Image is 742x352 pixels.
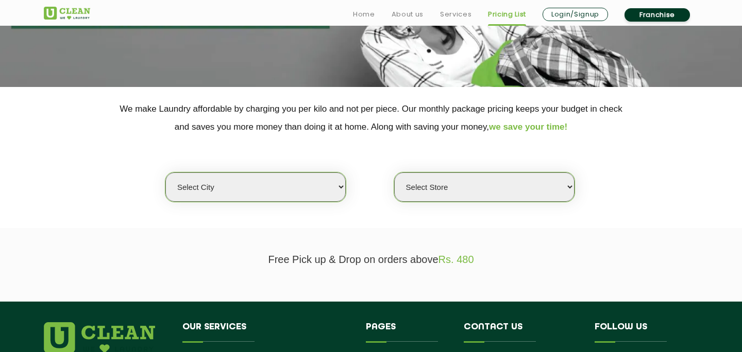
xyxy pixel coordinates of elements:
[366,322,449,342] h4: Pages
[44,7,90,20] img: UClean Laundry and Dry Cleaning
[464,322,579,342] h4: Contact us
[595,322,685,342] h4: Follow us
[488,8,526,21] a: Pricing List
[625,8,690,22] a: Franchise
[353,8,375,21] a: Home
[44,254,698,266] p: Free Pick up & Drop on orders above
[44,100,698,136] p: We make Laundry affordable by charging you per kilo and not per piece. Our monthly package pricin...
[489,122,567,132] span: we save your time!
[440,8,471,21] a: Services
[182,322,350,342] h4: Our Services
[392,8,424,21] a: About us
[543,8,608,21] a: Login/Signup
[439,254,474,265] span: Rs. 480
